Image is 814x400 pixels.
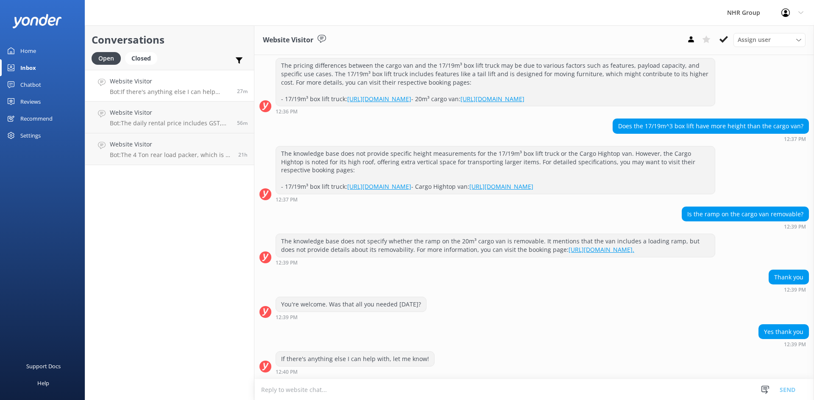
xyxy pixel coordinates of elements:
[20,127,41,144] div: Settings
[758,341,809,347] div: 12:39pm 13-Aug-2025 (UTC +12:00) Pacific/Auckland
[85,70,254,102] a: Website VisitorBot:If there's anything else I can help with, let me know!27m
[347,95,411,103] a: [URL][DOMAIN_NAME]
[769,270,808,284] div: Thank you
[613,119,808,133] div: Does the 17/19m^3 box lift have more height than the cargo van?
[110,88,231,96] p: Bot: If there's anything else I can help with, let me know!
[276,297,426,312] div: You're welcome. Was that all you needed [DATE]?
[276,108,715,114] div: 12:36pm 13-Aug-2025 (UTC +12:00) Pacific/Auckland
[110,119,231,127] p: Bot: The daily rental price includes GST, insurance for drivers aged [DEMOGRAPHIC_DATA] and over,...
[569,246,634,254] a: [URL][DOMAIN_NAME].
[276,370,298,375] strong: 12:40 PM
[784,224,806,229] strong: 12:39 PM
[738,35,771,44] span: Assign user
[733,33,806,47] div: Assign User
[784,287,806,292] strong: 12:39 PM
[276,259,715,265] div: 12:39pm 13-Aug-2025 (UTC +12:00) Pacific/Auckland
[85,102,254,133] a: Website VisitorBot:The daily rental price includes GST, insurance for drivers aged [DEMOGRAPHIC_D...
[784,137,806,142] strong: 12:37 PM
[469,182,533,190] a: [URL][DOMAIN_NAME]
[276,260,298,265] strong: 12:39 PM
[20,110,53,127] div: Recommend
[110,108,231,117] h4: Website Visitor
[784,342,806,347] strong: 12:39 PM
[20,93,41,110] div: Reviews
[110,77,231,86] h4: Website Visitor
[110,140,232,149] h4: Website Visitor
[347,182,411,190] a: [URL][DOMAIN_NAME]
[20,59,36,76] div: Inbox
[110,151,232,159] p: Bot: The 4 Ton rear load packer, which is a type of rubbish truck, is available in [GEOGRAPHIC_DA...
[276,109,298,114] strong: 12:36 PM
[276,196,715,202] div: 12:37pm 13-Aug-2025 (UTC +12:00) Pacific/Auckland
[92,53,125,63] a: Open
[276,146,715,194] div: The knowledge base does not provide specific height measurements for the 17/19m³ box lift truck o...
[238,151,248,158] span: 03:25pm 12-Aug-2025 (UTC +12:00) Pacific/Auckland
[276,315,298,320] strong: 12:39 PM
[20,76,41,93] div: Chatbot
[85,133,254,165] a: Website VisitorBot:The 4 Ton rear load packer, which is a type of rubbish truck, is available in ...
[276,197,298,202] strong: 12:37 PM
[276,352,434,366] div: If there's anything else I can help with, let me know!
[263,35,313,46] h3: Website Visitor
[759,325,808,339] div: Yes thank you
[125,52,157,65] div: Closed
[237,88,248,95] span: 12:39pm 13-Aug-2025 (UTC +12:00) Pacific/Auckland
[276,234,715,257] div: The knowledge base does not specify whether the ramp on the 20m³ cargo van is removable. It menti...
[769,287,809,292] div: 12:39pm 13-Aug-2025 (UTC +12:00) Pacific/Auckland
[276,369,435,375] div: 12:40pm 13-Aug-2025 (UTC +12:00) Pacific/Auckland
[13,14,61,28] img: yonder-white-logo.png
[37,375,49,392] div: Help
[613,136,809,142] div: 12:37pm 13-Aug-2025 (UTC +12:00) Pacific/Auckland
[92,52,121,65] div: Open
[460,95,524,103] a: [URL][DOMAIN_NAME]
[92,32,248,48] h2: Conversations
[276,58,715,106] div: The pricing differences between the cargo van and the 17/19m³ box lift truck may be due to variou...
[26,358,61,375] div: Support Docs
[276,314,427,320] div: 12:39pm 13-Aug-2025 (UTC +12:00) Pacific/Auckland
[682,207,808,221] div: Is the ramp on the cargo van removable?
[20,42,36,59] div: Home
[237,119,248,127] span: 12:10pm 13-Aug-2025 (UTC +12:00) Pacific/Auckland
[682,223,809,229] div: 12:39pm 13-Aug-2025 (UTC +12:00) Pacific/Auckland
[125,53,162,63] a: Closed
